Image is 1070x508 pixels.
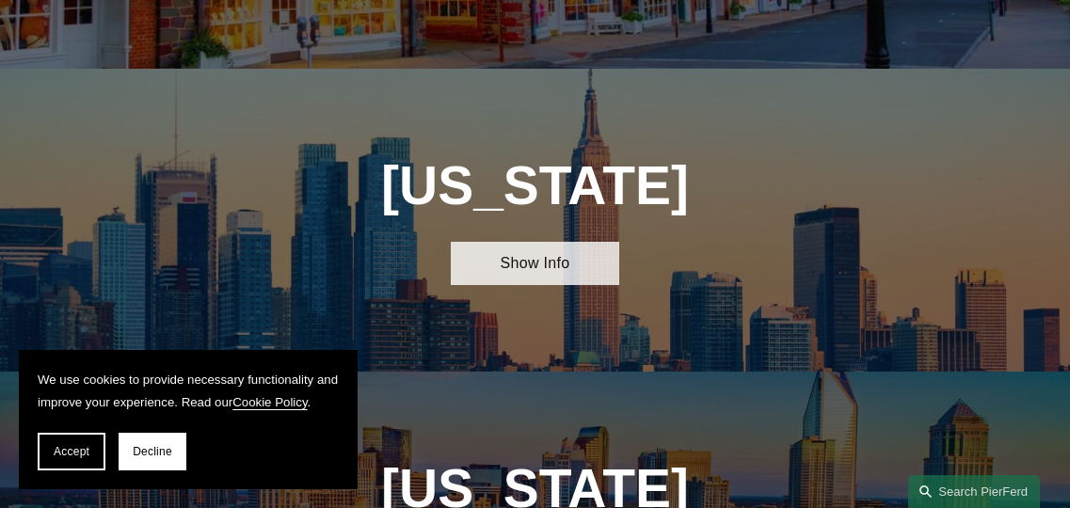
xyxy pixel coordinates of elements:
[908,475,1040,508] a: Search this site
[119,433,186,470] button: Decline
[232,395,307,409] a: Cookie Policy
[54,445,89,458] span: Accept
[19,350,358,489] section: Cookie banner
[326,155,744,216] h1: [US_STATE]
[451,242,618,285] a: Show Info
[133,445,172,458] span: Decline
[38,433,105,470] button: Accept
[38,369,339,414] p: We use cookies to provide necessary functionality and improve your experience. Read our .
